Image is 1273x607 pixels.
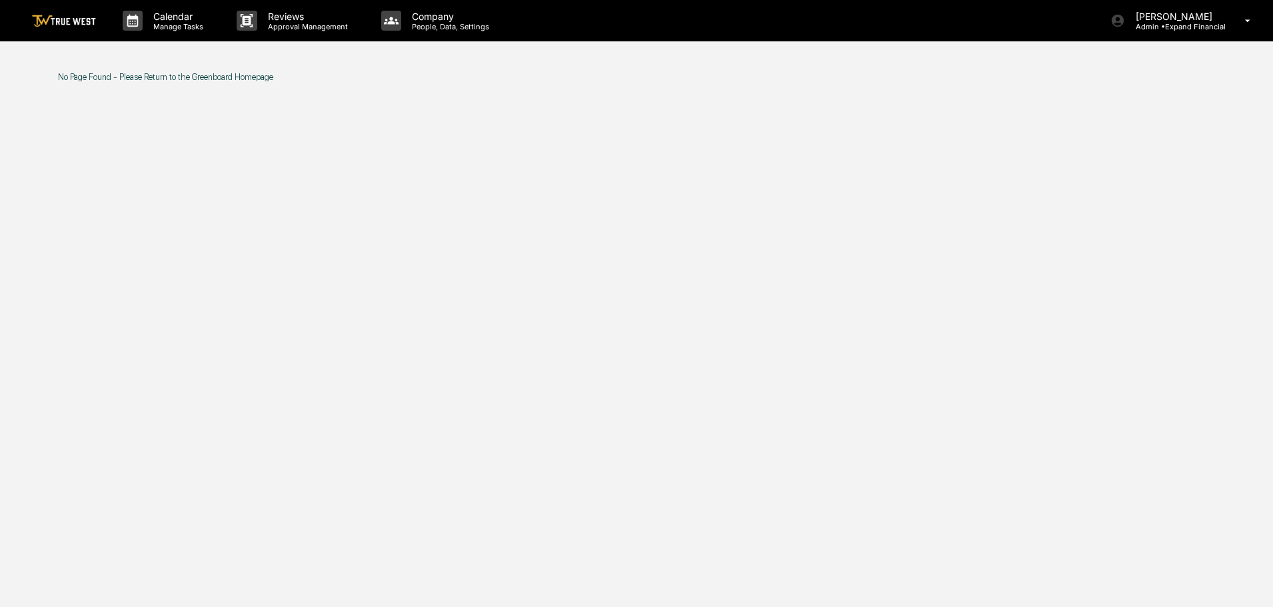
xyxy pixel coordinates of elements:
[257,11,355,22] p: Reviews
[143,11,210,22] p: Calendar
[257,22,355,31] p: Approval Management
[143,22,210,31] p: Manage Tasks
[58,72,1204,82] p: No Page Found - Please Return to the Greenboard Homepage
[401,22,496,31] p: People, Data, Settings
[1125,22,1226,31] p: Admin • Expand Financial
[401,11,496,22] p: Company
[1125,11,1226,22] p: [PERSON_NAME]
[32,15,96,27] img: logo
